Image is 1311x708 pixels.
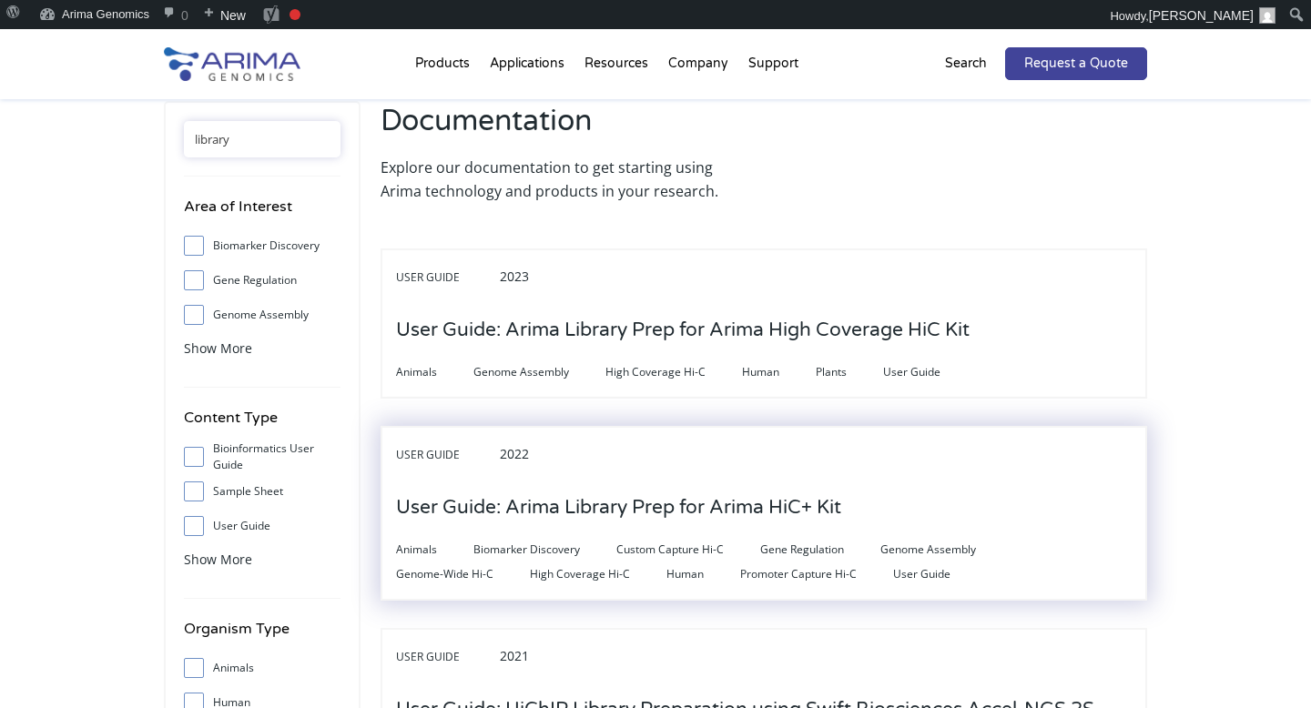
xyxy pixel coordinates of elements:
[530,563,666,585] span: High Coverage Hi-C
[1149,8,1254,23] span: [PERSON_NAME]
[500,647,529,664] span: 2021
[396,539,473,561] span: Animals
[396,302,970,359] h3: User Guide: Arima Library Prep for Arima High Coverage HiC Kit
[473,361,605,383] span: Genome Assembly
[184,406,340,443] h4: Content Type
[500,445,529,462] span: 2022
[184,617,340,654] h4: Organism Type
[1005,47,1147,80] a: Request a Quote
[184,195,340,232] h4: Area of Interest
[396,646,496,668] span: User Guide
[883,361,977,383] span: User Guide
[396,498,841,518] a: User Guide: Arima Library Prep for Arima HiC+ Kit
[381,156,755,203] p: Explore our documentation to get starting using Arima technology and products in your research.
[184,339,252,357] span: Show More
[396,480,841,536] h3: User Guide: Arima Library Prep for Arima HiC+ Kit
[184,121,340,157] input: Search
[184,443,340,470] label: Bioinformatics User Guide
[742,361,816,383] span: Human
[396,267,496,288] span: User Guide
[164,47,300,81] img: Arima-Genomics-logo
[893,563,987,585] span: User Guide
[184,478,340,505] label: Sample Sheet
[184,267,340,294] label: Gene Regulation
[945,52,987,76] p: Search
[184,301,340,329] label: Genome Assembly
[760,539,880,561] span: Gene Regulation
[396,320,970,340] a: User Guide: Arima Library Prep for Arima High Coverage HiC Kit
[184,551,252,568] span: Show More
[605,361,742,383] span: High Coverage Hi-C
[396,361,473,383] span: Animals
[396,563,530,585] span: Genome-Wide Hi-C
[500,268,529,285] span: 2023
[473,539,616,561] span: Biomarker Discovery
[381,101,755,156] h2: Documentation
[816,361,883,383] span: Plants
[184,654,340,682] label: Animals
[880,539,1012,561] span: Genome Assembly
[290,9,300,20] div: Focus keyphrase not set
[616,539,760,561] span: Custom Capture Hi-C
[396,444,496,466] span: User Guide
[740,563,893,585] span: Promoter Capture Hi-C
[184,232,340,259] label: Biomarker Discovery
[666,563,740,585] span: Human
[184,512,340,540] label: User Guide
